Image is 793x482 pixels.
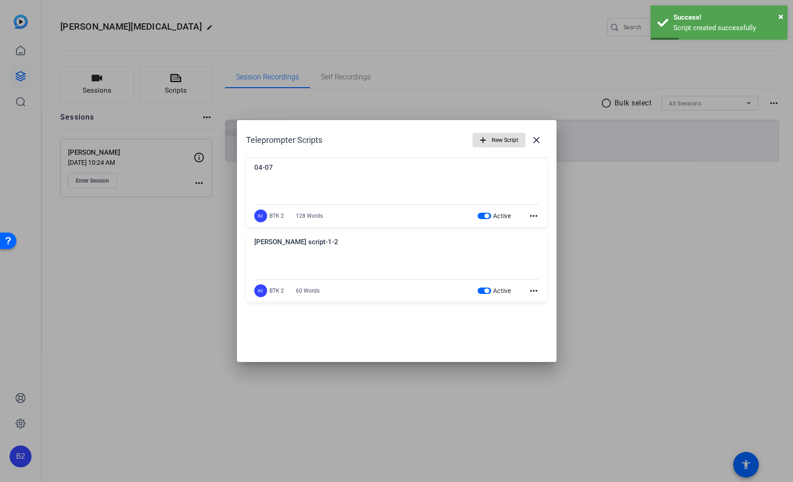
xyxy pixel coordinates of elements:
span: Active [493,287,511,294]
div: Success! [673,12,781,23]
span: × [778,11,783,22]
mat-icon: more_horiz [528,210,539,221]
h1: Teleprompter Scripts [246,135,322,146]
div: B2 [254,284,267,297]
div: 04-07 [254,162,539,178]
span: Active [493,212,511,220]
mat-icon: more_horiz [528,285,539,296]
button: New Script [473,133,525,147]
div: BTK 2 [269,287,284,294]
div: Script created successfully [673,23,781,33]
div: [PERSON_NAME] script-1-2 [254,237,539,252]
button: Close [778,10,783,23]
mat-icon: close [531,135,542,146]
div: 128 Words [296,212,323,220]
mat-icon: add [478,135,488,145]
span: New Script [492,131,518,149]
div: BTK 2 [269,212,284,220]
div: 60 Words [296,287,320,294]
div: B2 [254,210,267,222]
